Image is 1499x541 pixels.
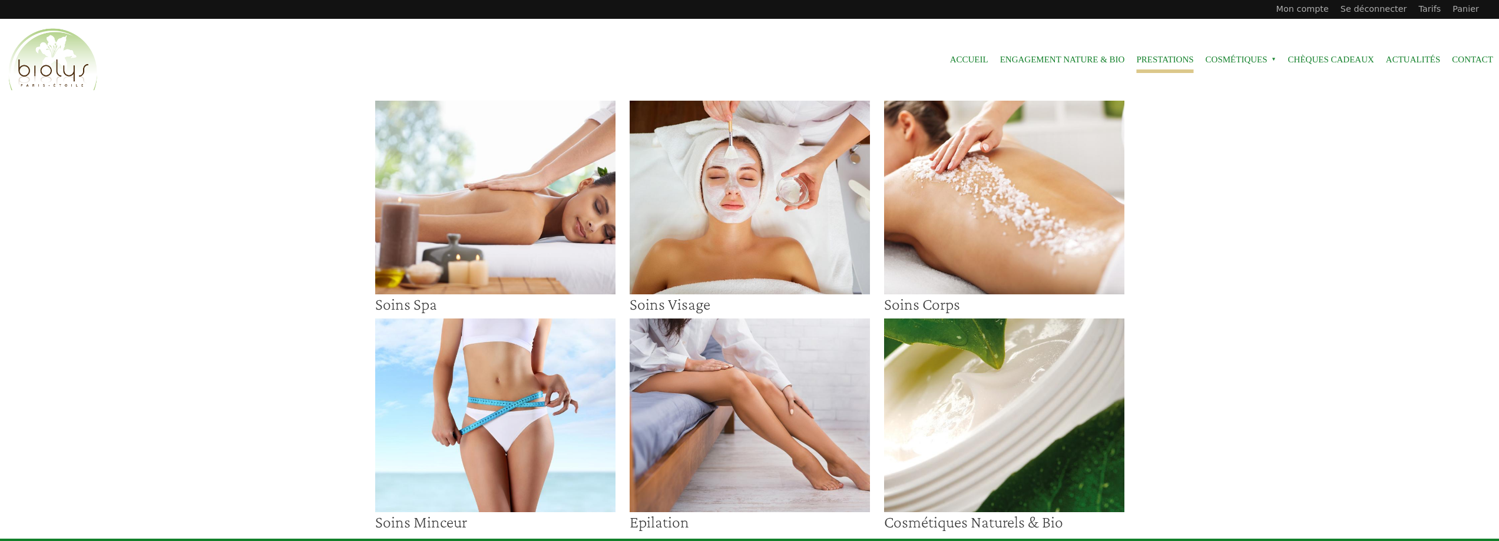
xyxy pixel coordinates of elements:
a: Prestations [1136,47,1193,73]
img: Soins visage institut biolys paris [630,101,870,294]
span: Cosmétiques [1206,47,1276,73]
h3: Soins Corps [884,294,1124,314]
h3: Soins Spa [375,294,616,314]
a: Actualités [1386,47,1441,73]
img: Epilation [630,318,870,512]
img: Soins Minceur [375,318,616,512]
h3: Cosmétiques Naturels & Bio [884,512,1124,532]
img: Accueil [6,26,100,94]
h3: Epilation [630,512,870,532]
a: Contact [1452,47,1493,73]
img: soins spa institut biolys paris [375,101,616,294]
span: » [1272,57,1276,62]
img: Soins Corps [884,101,1124,294]
a: Engagement Nature & Bio [1000,47,1125,73]
h3: Soins Visage [630,294,870,314]
img: Cosmétiques Naturels & Bio [884,318,1124,512]
h3: Soins Minceur [375,512,616,532]
a: Accueil [950,47,988,73]
a: Chèques cadeaux [1288,47,1374,73]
